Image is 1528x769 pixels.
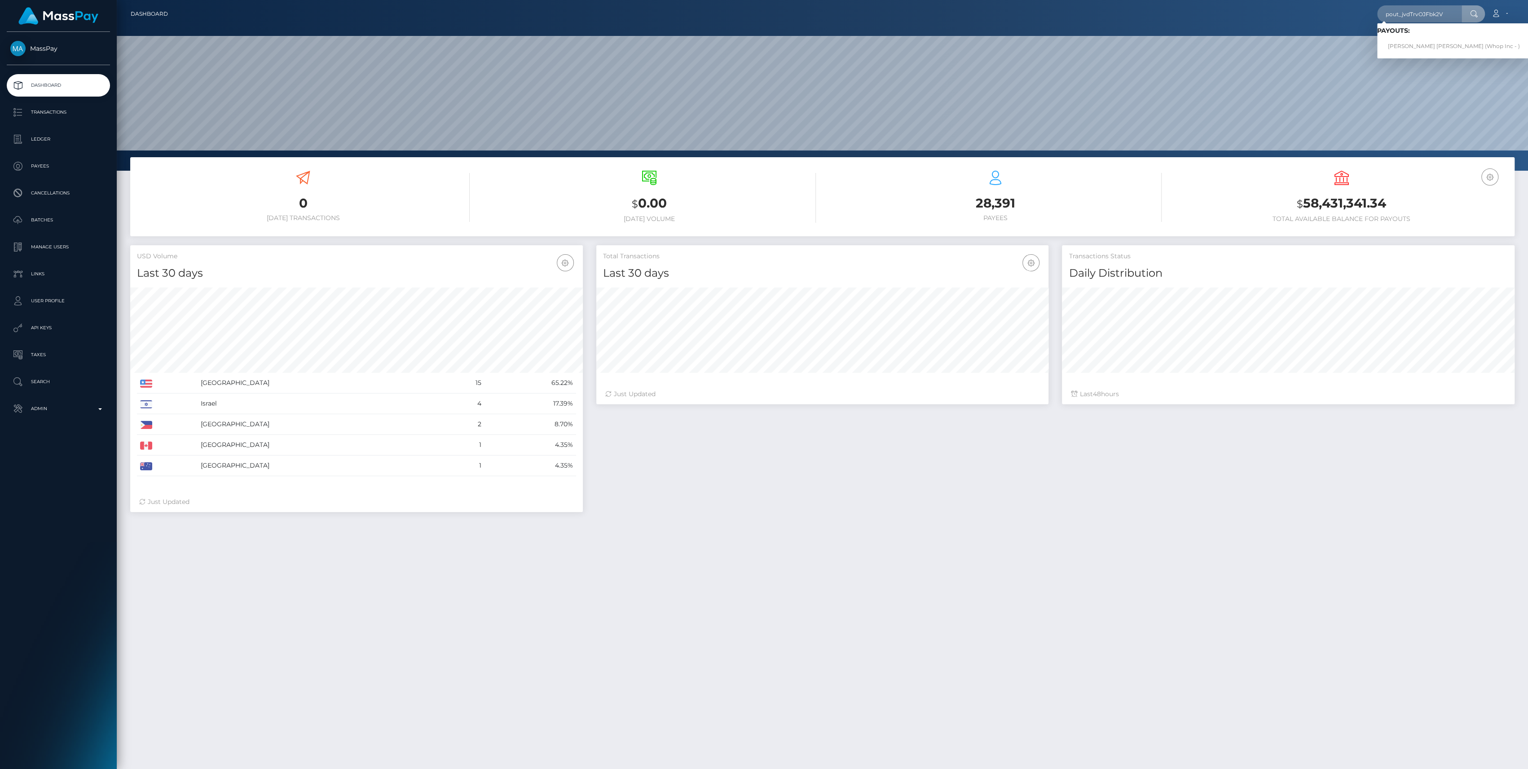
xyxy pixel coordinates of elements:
[137,194,470,212] h3: 0
[445,435,484,455] td: 1
[198,455,445,476] td: [GEOGRAPHIC_DATA]
[7,182,110,204] a: Cancellations
[483,215,816,223] h6: [DATE] Volume
[1297,198,1303,210] small: $
[10,267,106,281] p: Links
[829,194,1162,212] h3: 28,391
[1069,265,1508,281] h4: Daily Distribution
[10,159,106,173] p: Payees
[484,455,576,476] td: 4.35%
[7,128,110,150] a: Ledger
[10,402,106,415] p: Admin
[10,240,106,254] p: Manage Users
[198,373,445,393] td: [GEOGRAPHIC_DATA]
[198,414,445,435] td: [GEOGRAPHIC_DATA]
[7,101,110,124] a: Transactions
[10,106,106,119] p: Transactions
[1071,389,1506,399] div: Last hours
[445,393,484,414] td: 4
[7,317,110,339] a: API Keys
[7,344,110,366] a: Taxes
[605,389,1040,399] div: Just Updated
[10,41,26,56] img: MassPay
[10,186,106,200] p: Cancellations
[7,44,110,53] span: MassPay
[10,375,106,389] p: Search
[7,74,110,97] a: Dashboard
[131,4,168,23] a: Dashboard
[7,155,110,177] a: Payees
[483,194,816,213] h3: 0.00
[484,373,576,393] td: 65.22%
[10,294,106,308] p: User Profile
[198,393,445,414] td: Israel
[603,252,1042,261] h5: Total Transactions
[140,380,152,388] img: US.png
[829,214,1162,222] h6: Payees
[137,265,576,281] h4: Last 30 days
[632,198,638,210] small: $
[445,373,484,393] td: 15
[140,442,152,450] img: CA.png
[18,7,98,25] img: MassPay Logo
[7,263,110,285] a: Links
[10,348,106,362] p: Taxes
[484,435,576,455] td: 4.35%
[198,435,445,455] td: [GEOGRAPHIC_DATA]
[1175,215,1508,223] h6: Total Available Balance for Payouts
[484,393,576,414] td: 17.39%
[140,400,152,408] img: IL.png
[1377,5,1462,22] input: Search...
[603,265,1042,281] h4: Last 30 days
[7,236,110,258] a: Manage Users
[10,79,106,92] p: Dashboard
[140,462,152,470] img: AU.png
[137,214,470,222] h6: [DATE] Transactions
[1069,252,1508,261] h5: Transactions Status
[7,371,110,393] a: Search
[484,414,576,435] td: 8.70%
[7,398,110,420] a: Admin
[10,321,106,335] p: API Keys
[445,414,484,435] td: 2
[140,421,152,429] img: PH.png
[10,133,106,146] p: Ledger
[7,209,110,231] a: Batches
[445,455,484,476] td: 1
[137,252,576,261] h5: USD Volume
[1092,390,1101,398] span: 48
[139,497,574,507] div: Just Updated
[10,213,106,227] p: Batches
[1175,194,1508,213] h3: 58,431,341.34
[7,290,110,312] a: User Profile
